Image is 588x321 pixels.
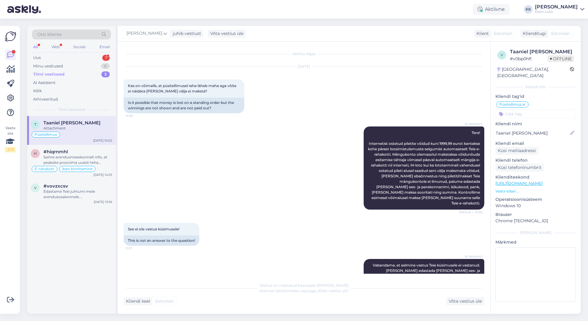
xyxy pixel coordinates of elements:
span: Otsi kliente [37,31,62,38]
div: Is it possible that money is lost on a standing order but the winnings are not shown and are not ... [124,98,244,113]
div: Tiimi vestlused [33,71,65,77]
span: Kas on võimalik, et püsitellimusel raha läheb maha aga võite ei näidata [PERSON_NAME] välja ei ma... [128,83,237,93]
span: Estonian [155,298,174,304]
img: Askly Logo [5,31,16,42]
span: AI Assistent [460,254,482,259]
span: Offline [548,55,574,62]
div: KK [524,5,533,14]
div: Võta vestlus üle [446,297,484,305]
span: iban kinnitamine [62,167,93,171]
div: Vaata siia [5,125,16,152]
div: [DATE] 10:02 [93,138,112,143]
div: Minu vestlused [33,63,63,69]
div: This is not an answer to the question! [124,235,199,246]
p: Märkmed [495,239,576,245]
div: [DATE] [124,64,484,69]
div: 0 [101,63,110,69]
p: Kliendi tag'id [495,93,576,100]
div: juhib vestlust [170,30,201,37]
div: Kõik [33,88,42,94]
span: Püsitellimus [35,133,57,136]
div: Klienditugi [520,30,546,37]
div: 1 [102,55,110,61]
div: [PERSON_NAME] [495,230,576,235]
div: Aktiivne [473,4,510,15]
span: h [34,151,37,156]
input: Lisa nimi [496,130,569,136]
div: 3 [101,71,110,77]
p: Operatsioonisüsteem [495,196,576,203]
div: Küsi telefoninumbrit [495,164,544,172]
span: T [34,122,36,127]
div: # v0bp0hfl [510,55,548,62]
span: 10:55 [125,114,148,118]
a: [URL][DOMAIN_NAME] [495,181,543,186]
input: Lisa tag [495,109,576,118]
div: Kliendi keel [124,298,150,304]
p: Chrome [TECHNICAL_ID] [495,218,576,224]
span: Vabandame, et eelmine vastus Teie küsimusele ei vastanud. [PERSON_NAME] edastada [PERSON_NAME] ee... [373,263,481,289]
span: Vestlus on määratud kasutajale [PERSON_NAME] [260,283,349,288]
span: E-rahakott [35,167,54,171]
div: Klient [474,30,489,37]
div: Kliendi info [495,84,576,90]
span: Tiimi vestlused [58,107,85,112]
div: Web [50,43,61,51]
div: Email [98,43,111,51]
div: Uus [33,55,41,61]
span: Püsitellimus [499,103,522,106]
p: Klienditeekond [495,174,576,180]
span: #vovzxcsv [43,183,68,189]
div: Eesti Loto [535,9,578,14]
div: Taaniel [PERSON_NAME] [510,48,574,55]
span: Vestluse ülevõtmiseks vajutage [259,288,349,293]
div: All [32,43,39,51]
p: Brauser [495,211,576,218]
div: [DATE] 14:53 [93,173,112,177]
div: [DATE] 13:56 [94,200,112,204]
div: Küsi meiliaadressi [495,147,538,155]
p: Windows 10 [495,203,576,209]
span: #hiqrnmhl [43,149,68,154]
p: Kliendi nimi [495,121,576,127]
span: Nähtud ✓ 10:56 [459,210,482,214]
span: Taaniel Tippi [43,120,100,126]
div: Võta vestlus üle [208,30,246,38]
span: v [34,185,36,190]
div: Vestlus algas [124,51,484,57]
div: Saime arendusmeeskonnalt info, et peaksite proovima uuesti teha sissemakse IBAN verifitseerimise ... [43,154,112,165]
i: „Võtke vestlus üle” [316,288,349,293]
span: [PERSON_NAME] [126,30,162,37]
span: See ei ole vastus küsimusele! [128,227,179,231]
p: Vaata edasi ... [495,189,576,194]
div: Edastame Teie juhtumi meie arendusosakonnale. [PERSON_NAME] täpsema vastuse, miks Teil ei õnnestu... [43,189,112,200]
div: [PERSON_NAME] [535,5,578,9]
a: [PERSON_NAME]Eesti Loto [535,5,584,14]
div: AI Assistent [33,80,55,86]
div: Attachment [43,126,112,131]
div: [GEOGRAPHIC_DATA], [GEOGRAPHIC_DATA] [497,66,570,79]
div: 2 / 3 [5,147,16,152]
span: v [501,53,503,57]
span: 11:01 [125,246,148,251]
span: AI Assistent [460,122,482,126]
p: Kliendi email [495,140,576,147]
span: Estonian [494,30,512,37]
span: Estonian [551,30,570,37]
div: Arhiveeritud [33,96,58,102]
div: Socials [72,43,87,51]
p: Kliendi telefon [495,157,576,164]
